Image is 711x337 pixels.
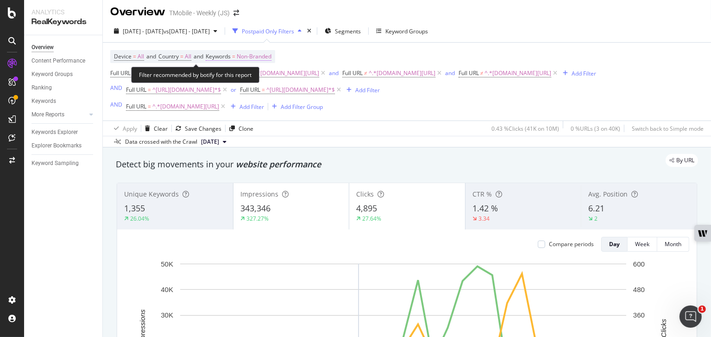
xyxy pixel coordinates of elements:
[628,121,704,136] button: Switch back to Simple mode
[472,203,498,214] span: 1.42 %
[130,215,149,223] div: 26.04%
[632,125,704,133] div: Switch back to Simple mode
[628,237,657,252] button: Week
[114,52,132,60] span: Device
[152,100,219,113] span: ^.*[DOMAIN_NAME][URL]
[356,190,374,198] span: Clicks
[31,127,96,137] a: Keywords Explorer
[158,52,179,60] span: Country
[206,52,231,60] span: Keywords
[161,312,173,319] text: 30K
[126,102,146,110] span: Full URL
[185,50,191,63] span: All
[31,141,96,151] a: Explorer Bookmarks
[588,190,628,198] span: Avg. Position
[110,4,165,20] div: Overview
[148,86,151,94] span: =
[31,43,54,52] div: Overview
[110,83,122,92] button: AND
[31,159,79,168] div: Keyword Sampling
[484,67,551,80] span: ^.*[DOMAIN_NAME][URL]
[680,305,702,328] iframe: Intercom live chat
[124,190,179,198] span: Unique Keywords
[31,56,85,66] div: Content Performance
[31,7,95,17] div: Analytics
[197,136,230,147] button: [DATE]
[478,215,490,223] div: 3.34
[131,67,259,83] div: Filter recommended by botify for this report
[233,10,239,16] div: arrow-right-arrow-left
[240,86,260,94] span: Full URL
[124,203,145,214] span: 1,355
[237,50,271,63] span: Non-Branded
[609,240,620,248] div: Day
[362,215,381,223] div: 27.64%
[31,70,96,79] a: Keyword Groups
[31,83,52,93] div: Ranking
[356,203,377,214] span: 4,895
[125,138,197,146] div: Data crossed with the Crawl
[239,103,264,111] div: Add Filter
[31,70,73,79] div: Keyword Groups
[335,27,361,35] span: Segments
[355,86,380,94] div: Add Filter
[321,24,365,38] button: Segments
[262,86,265,94] span: =
[229,24,305,38] button: Postpaid Only Filters
[126,86,146,94] span: Full URL
[305,26,313,36] div: times
[491,125,559,133] div: 0.43 % Clicks ( 41K on 10M )
[31,17,95,27] div: RealKeywords
[240,190,278,198] span: Impressions
[31,56,96,66] a: Content Performance
[268,101,323,112] button: Add Filter Group
[146,52,156,60] span: and
[343,84,380,95] button: Add Filter
[123,125,137,133] div: Apply
[110,101,122,108] div: AND
[110,100,122,109] button: AND
[169,8,230,18] div: TMobile - Weekly (JS)
[31,127,78,137] div: Keywords Explorer
[232,52,235,60] span: =
[172,121,221,136] button: Save Changes
[698,305,706,313] span: 1
[559,68,596,79] button: Add Filter
[635,240,649,248] div: Week
[372,24,432,38] button: Keyword Groups
[231,85,236,94] button: or
[633,312,645,319] text: 360
[364,69,367,77] span: ≠
[148,102,151,110] span: =
[239,125,253,133] div: Clone
[31,159,96,168] a: Keyword Sampling
[133,52,136,60] span: =
[31,83,96,93] a: Ranking
[185,125,221,133] div: Save Changes
[549,240,594,248] div: Compare periods
[161,260,173,268] text: 50K
[110,84,122,92] div: AND
[385,27,428,35] div: Keyword Groups
[601,237,628,252] button: Day
[31,43,96,52] a: Overview
[594,215,598,223] div: 2
[31,110,64,120] div: More Reports
[110,69,131,77] span: Full URL
[141,121,168,136] button: Clear
[194,52,203,60] span: and
[572,70,596,77] div: Add Filter
[164,27,210,35] span: vs [DATE] - [DATE]
[180,52,183,60] span: =
[227,101,264,112] button: Add Filter
[666,154,698,167] div: legacy label
[110,24,221,38] button: [DATE] - [DATE]vs[DATE] - [DATE]
[246,215,269,223] div: 327.27%
[161,286,173,293] text: 40K
[31,110,87,120] a: More Reports
[266,83,335,96] span: ^[URL][DOMAIN_NAME]*$
[633,286,645,293] text: 480
[226,121,253,136] button: Clone
[201,138,219,146] span: 2025 Jul. 25th
[329,69,339,77] button: and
